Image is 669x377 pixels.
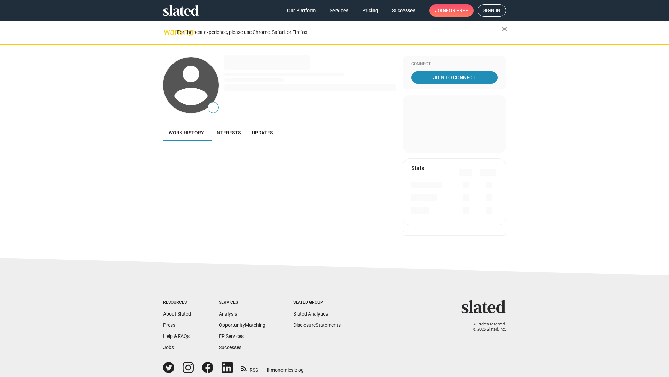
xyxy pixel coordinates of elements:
a: Updates [246,124,278,141]
a: Services [324,4,354,17]
span: — [208,103,218,112]
span: Join [435,4,468,17]
a: OpportunityMatching [219,322,266,328]
div: For the best experience, please use Chrome, Safari, or Firefox. [177,28,502,37]
a: EP Services [219,333,244,339]
a: Interests [210,124,246,141]
a: Join To Connect [411,71,498,84]
div: Slated Group [293,300,341,305]
span: film [267,367,275,373]
mat-icon: warning [164,28,172,36]
span: Interests [215,130,241,135]
a: filmonomics blog [267,361,304,374]
a: Help & FAQs [163,333,190,339]
a: Successes [219,345,241,350]
a: Successes [386,4,421,17]
span: Work history [169,130,204,135]
a: Slated Analytics [293,311,328,317]
span: for free [446,4,468,17]
div: Services [219,300,266,305]
span: Sign in [483,5,500,16]
a: Jobs [163,345,174,350]
span: Updates [252,130,273,135]
span: Successes [392,4,415,17]
mat-card-title: Stats [411,164,424,172]
a: Work history [163,124,210,141]
a: Press [163,322,175,328]
mat-icon: close [500,25,509,33]
a: Our Platform [282,4,321,17]
a: Sign in [478,4,506,17]
span: Pricing [362,4,378,17]
p: All rights reserved. © 2025 Slated, Inc. [466,322,506,332]
span: Our Platform [287,4,316,17]
a: RSS [241,363,258,374]
a: About Slated [163,311,191,317]
div: Resources [163,300,191,305]
div: Connect [411,61,498,67]
a: DisclosureStatements [293,322,341,328]
a: Pricing [357,4,384,17]
span: Join To Connect [413,71,496,84]
a: Joinfor free [429,4,474,17]
span: Services [330,4,348,17]
a: Analysis [219,311,237,317]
